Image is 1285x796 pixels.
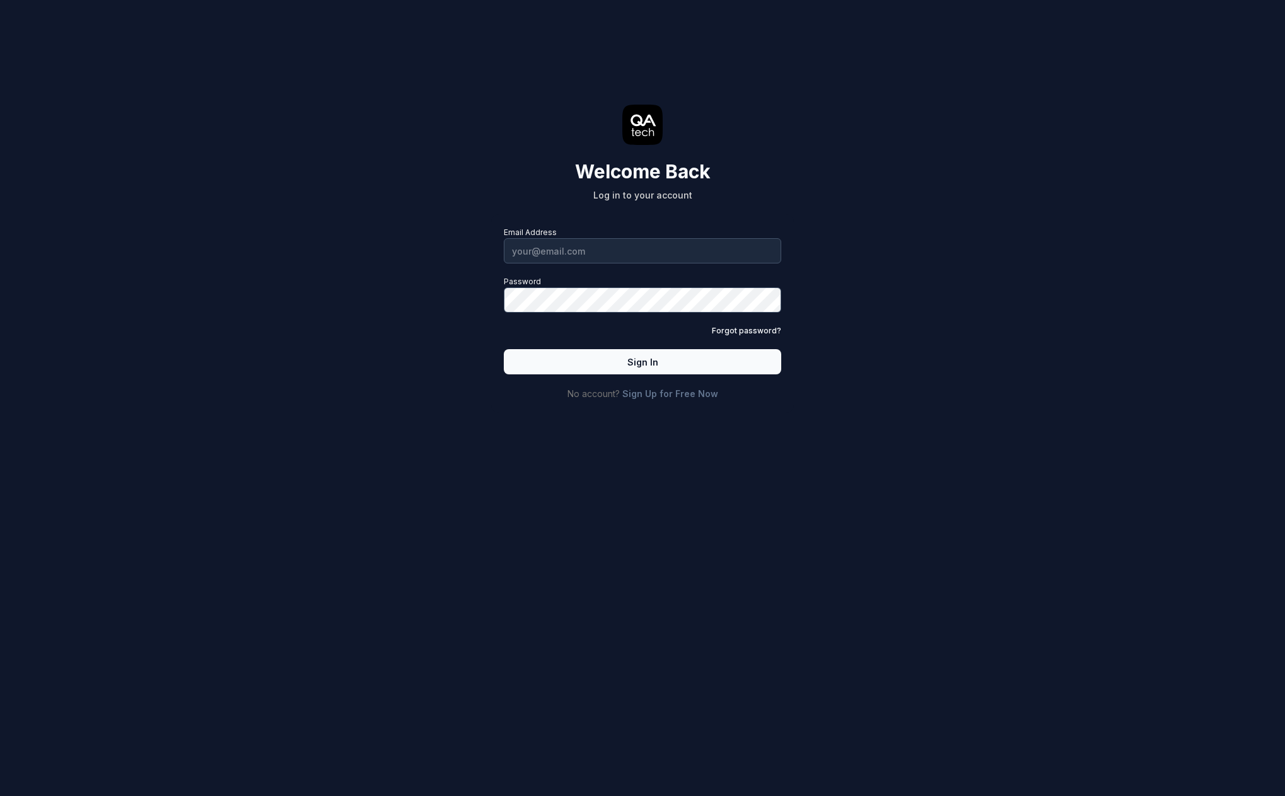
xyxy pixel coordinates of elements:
button: Sign In [504,349,781,374]
label: Password [504,276,781,313]
div: Log in to your account [575,188,711,202]
input: Password [504,287,781,313]
a: Sign Up for Free Now [622,387,718,400]
a: Forgot password? [712,325,781,337]
label: Email Address [504,227,781,263]
span: No account? [567,387,620,400]
h2: Welcome Back [575,158,711,186]
input: Email Address [504,238,781,263]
